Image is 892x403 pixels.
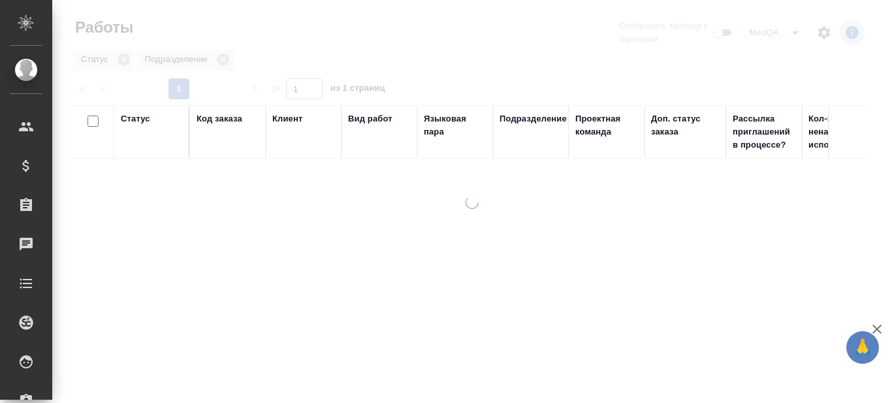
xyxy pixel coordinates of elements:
[272,112,302,125] div: Клиент
[852,334,874,361] span: 🙏
[500,112,567,125] div: Подразделение
[197,112,242,125] div: Код заказа
[733,112,795,152] div: Рассылка приглашений в процессе?
[575,112,638,138] div: Проектная команда
[808,112,887,152] div: Кол-во неназначенных исполнителей
[846,331,879,364] button: 🙏
[121,112,150,125] div: Статус
[424,112,486,138] div: Языковая пара
[651,112,720,138] div: Доп. статус заказа
[348,112,392,125] div: Вид работ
